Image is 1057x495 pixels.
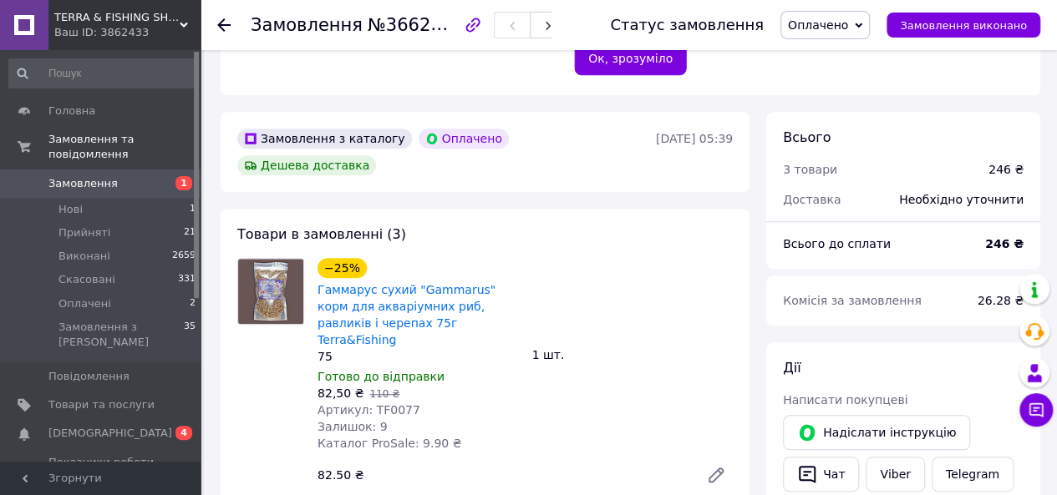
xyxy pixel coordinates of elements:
span: Головна [48,104,95,119]
span: Прийняті [58,225,110,240]
button: Надіслати інструкцію [783,415,970,450]
div: Дешева доставка [237,155,376,175]
div: Необхідно уточнити [889,181,1034,218]
span: 26.28 ₴ [978,294,1024,307]
a: Telegram [932,457,1014,492]
span: Показники роботи компанії [48,455,155,485]
time: [DATE] 05:39 [656,132,733,145]
span: Доставка [783,193,841,206]
span: 82,50 ₴ [318,386,363,400]
img: Гаммарус сухий "Gammarus" корм для акваріумних риб, равликів і черепах 75г Terra&Fishing [238,259,303,324]
a: Viber [866,457,924,492]
span: 1 [175,176,192,190]
span: Дії [783,360,800,376]
button: Чат з покупцем [1019,393,1053,427]
span: Всього до сплати [783,237,891,250]
span: Товари та послуги [48,397,155,412]
div: Повернутися назад [217,17,231,33]
span: 331 [178,272,196,287]
span: Каталог ProSale: 9.90 ₴ [318,437,461,450]
button: Ок, зрозуміло [574,42,687,75]
div: −25% [318,258,367,278]
span: 3 товари [783,163,837,176]
span: 21 [184,225,196,240]
span: Замовлення [251,15,363,35]
span: Замовлення [48,176,118,191]
span: Нові [58,202,83,217]
span: Артикул: TF0077 [318,403,420,417]
b: 246 ₴ [985,237,1024,250]
span: Написати покупцеві [783,393,907,407]
span: Замовлення з [PERSON_NAME] [58,320,184,350]
span: 2 [190,296,196,311]
span: Повідомлення [48,369,130,384]
span: 4 [175,426,192,440]
div: 1 шт. [526,343,740,366]
button: Чат [783,457,859,492]
span: Комісія за замовлення [783,294,922,307]
div: Оплачено [419,129,509,149]
a: Гаммарус сухий "Gammarus" корм для акваріумних риб, равликів і черепах 75г Terra&Fishing [318,283,495,346]
div: 246 ₴ [988,161,1024,178]
div: 82.50 ₴ [311,463,693,487]
span: 2659 [172,249,196,264]
button: Замовлення виконано [887,13,1040,38]
span: Всього [783,129,831,145]
span: Скасовані [58,272,115,287]
span: Замовлення та повідомлення [48,132,201,162]
div: Замовлення з каталогу [237,129,412,149]
span: Готово до відправки [318,370,445,383]
div: Ваш ID: 3862433 [54,25,201,40]
span: 110 ₴ [369,388,399,400]
span: Оплачено [788,18,848,32]
span: Замовлення виконано [900,19,1027,32]
span: №366250260 [368,14,486,35]
span: Оплачені [58,296,111,311]
span: Виконані [58,249,110,264]
a: Редагувати [699,458,733,492]
input: Пошук [8,58,197,88]
div: 75 [318,348,519,365]
span: Залишок: 9 [318,420,388,433]
span: [DEMOGRAPHIC_DATA] [48,426,172,441]
div: Статус замовлення [610,17,764,33]
span: 1 [190,202,196,217]
span: 35 [184,320,196,350]
span: Товари в замовленні (3) [237,226,406,242]
span: TERRA & FISHING SHOP [54,10,180,25]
